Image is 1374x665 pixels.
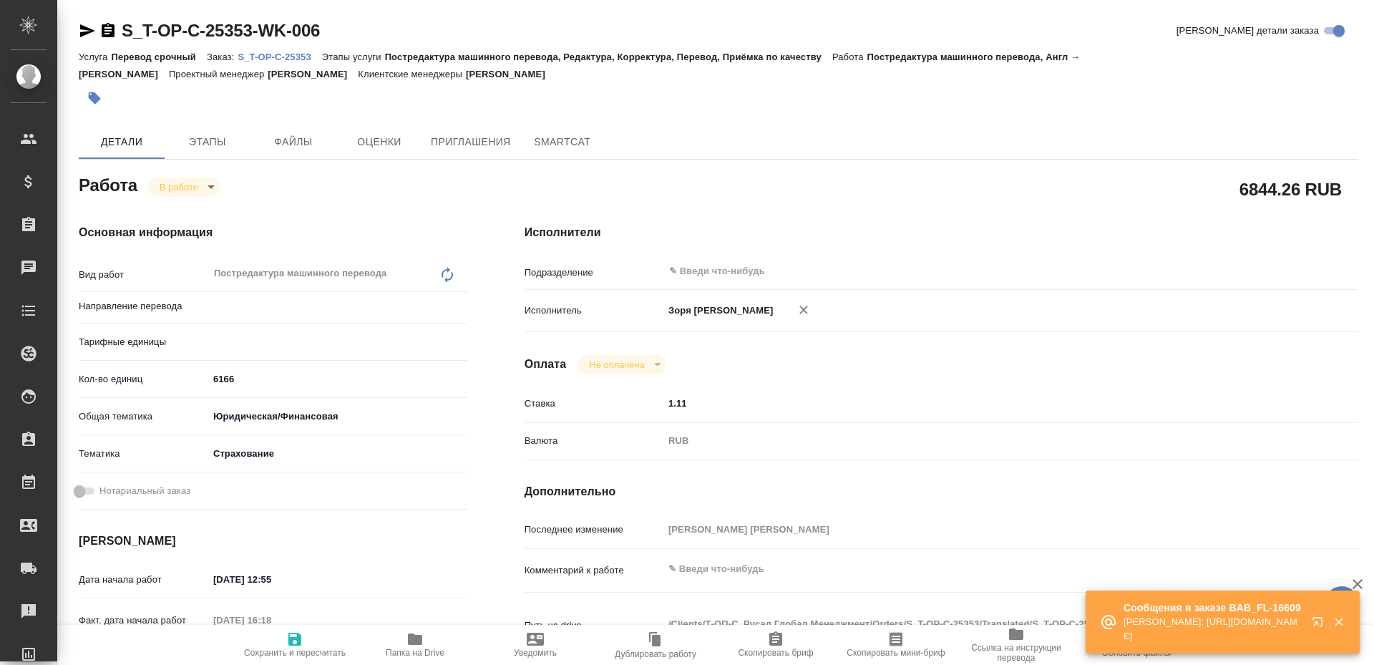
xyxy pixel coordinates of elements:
[466,69,556,79] p: [PERSON_NAME]
[836,625,956,665] button: Скопировать мини-бриф
[79,224,467,241] h4: Основная информация
[79,52,111,62] p: Услуга
[122,21,320,40] a: S_T-OP-C-25353-WK-006
[79,299,208,314] p: Направление перевода
[169,69,268,79] p: Проектный менеджер
[358,69,466,79] p: Клиентские менеджеры
[207,52,238,62] p: Заказ:
[79,171,137,197] h2: Работа
[244,648,346,658] span: Сохранить и пересчитать
[235,625,355,665] button: Сохранить и пересчитать
[615,649,696,659] span: Дублировать работу
[965,643,1068,663] span: Ссылка на инструкции перевода
[1176,24,1319,38] span: [PERSON_NAME] детали заказа
[173,133,242,151] span: Этапы
[79,447,208,461] p: Тематика
[79,82,110,114] button: Добавить тэг
[79,372,208,387] p: Кол-во единиц
[1239,177,1342,201] h2: 6844.26 RUB
[208,369,467,389] input: ✎ Введи что-нибудь
[155,181,203,193] button: В работе
[322,52,385,62] p: Этапы услуги
[345,133,414,151] span: Оценки
[99,22,117,39] button: Скопировать ссылку
[99,484,190,498] span: Нотариальный заказ
[525,483,1358,500] h4: Дополнительно
[514,648,557,658] span: Уведомить
[832,52,867,62] p: Работа
[525,356,567,373] h4: Оплата
[1124,601,1302,615] p: Сообщения в заказе BAB_FL-16609
[208,610,333,631] input: Пустое поле
[788,294,819,326] button: Удалить исполнителя
[79,573,208,587] p: Дата начала работ
[259,133,328,151] span: Файлы
[148,178,220,197] div: В работе
[475,625,595,665] button: Уведомить
[663,612,1289,636] textarea: /Clients/Т-ОП-С_Русал Глобал Менеджмент/Orders/S_T-OP-C-25353/Translated/S_T-OP-C-25353-WK-006
[1281,270,1284,273] button: Open
[663,393,1289,414] input: ✎ Введи что-нибудь
[1076,625,1197,665] button: Обновить файлы
[79,268,208,282] p: Вид работ
[663,519,1289,540] input: Пустое поле
[528,133,597,151] span: SmartCat
[111,52,207,62] p: Перевод срочный
[79,409,208,424] p: Общая тематика
[385,52,832,62] p: Постредактура машинного перевода, Редактура, Корректура, Перевод, Приёмка по качеству
[525,434,663,448] p: Валюта
[79,335,208,349] p: Тарифные единицы
[956,625,1076,665] button: Ссылка на инструкции перевода
[738,648,813,658] span: Скопировать бриф
[208,404,467,429] div: Юридическая/Финансовая
[1324,616,1353,628] button: Закрыть
[268,69,358,79] p: [PERSON_NAME]
[847,648,945,658] span: Скопировать мини-бриф
[716,625,836,665] button: Скопировать бриф
[668,263,1237,280] input: ✎ Введи что-нибудь
[238,50,321,62] a: S_T-OP-C-25353
[459,304,462,306] button: Open
[208,442,467,466] div: Страхование
[525,304,663,318] p: Исполнитель
[525,224,1358,241] h4: Исполнители
[208,330,467,354] div: ​
[525,266,663,280] p: Подразделение
[525,397,663,411] p: Ставка
[525,563,663,578] p: Комментарий к работе
[663,429,1289,453] div: RUB
[208,569,333,590] input: ✎ Введи что-нибудь
[578,355,666,374] div: В работе
[79,613,208,628] p: Факт. дата начала работ
[525,523,663,537] p: Последнее изменение
[79,533,467,550] h4: [PERSON_NAME]
[355,625,475,665] button: Папка на Drive
[238,52,321,62] p: S_T-OP-C-25353
[595,625,716,665] button: Дублировать работу
[87,133,156,151] span: Детали
[663,304,774,318] p: Зоря [PERSON_NAME]
[1324,586,1360,622] button: 🙏
[585,359,648,371] button: Не оплачена
[1303,608,1338,642] button: Открыть в новой вкладке
[525,618,663,633] p: Путь на drive
[1124,615,1302,644] p: [PERSON_NAME]: [URL][DOMAIN_NAME]
[79,22,96,39] button: Скопировать ссылку для ЯМессенджера
[431,133,511,151] span: Приглашения
[386,648,444,658] span: Папка на Drive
